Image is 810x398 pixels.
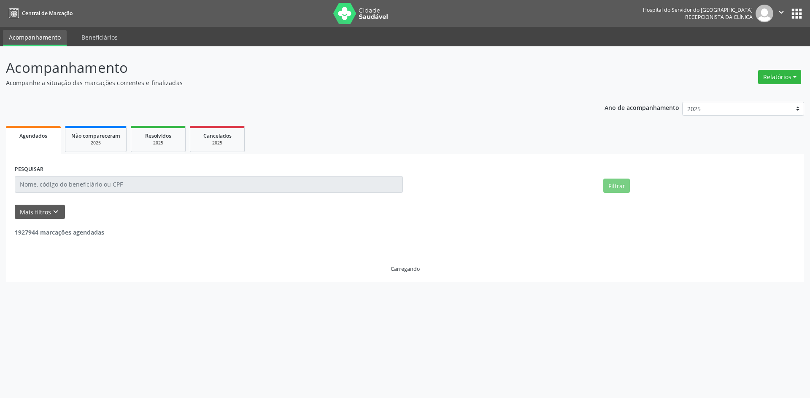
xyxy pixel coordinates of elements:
[76,30,124,45] a: Beneficiários
[22,10,73,17] span: Central de Marcação
[15,228,104,236] strong: 1927944 marcações agendadas
[758,70,801,84] button: Relatórios
[15,176,403,193] input: Nome, código do beneficiário ou CPF
[71,140,120,146] div: 2025
[71,132,120,139] span: Não compareceram
[6,78,564,87] p: Acompanhe a situação das marcações correntes e finalizadas
[605,102,679,112] p: Ano de acompanhamento
[145,132,171,139] span: Resolvidos
[789,6,804,21] button: apps
[51,207,60,216] i: keyboard_arrow_down
[685,13,753,21] span: Recepcionista da clínica
[6,6,73,20] a: Central de Marcação
[773,5,789,22] button: 
[15,163,43,176] label: PESQUISAR
[643,6,753,13] div: Hospital do Servidor do [GEOGRAPHIC_DATA]
[756,5,773,22] img: img
[137,140,179,146] div: 2025
[6,57,564,78] p: Acompanhamento
[15,205,65,219] button: Mais filtroskeyboard_arrow_down
[203,132,232,139] span: Cancelados
[196,140,238,146] div: 2025
[777,8,786,17] i: 
[3,30,67,46] a: Acompanhamento
[603,179,630,193] button: Filtrar
[19,132,47,139] span: Agendados
[391,265,420,272] div: Carregando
